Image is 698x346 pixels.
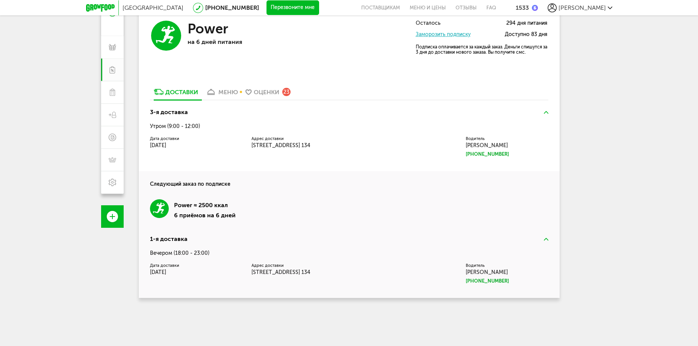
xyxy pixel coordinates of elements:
[466,150,548,158] a: [PHONE_NUMBER]
[559,4,606,11] span: [PERSON_NAME]
[150,269,166,275] span: [DATE]
[150,88,202,100] a: Доставки
[544,111,548,114] img: arrow-up-green.5eb5f82.svg
[466,277,548,285] a: [PHONE_NUMBER]
[165,89,198,96] div: Доставки
[505,32,547,38] span: Доступно 83 дня
[218,89,238,96] div: меню
[466,269,508,275] span: [PERSON_NAME]
[282,88,291,96] div: 23
[242,88,294,100] a: Оценки 23
[466,142,508,149] span: [PERSON_NAME]
[266,0,319,15] button: Перезвоните мне
[506,21,547,26] span: 294 дня питания
[416,44,547,55] p: Подписка оплачивается за каждый заказ. Деньги спишутся за 3 дня до доставки нового заказа. Вы пол...
[150,235,188,244] div: 1-я доставка
[150,137,240,141] label: Дата доставки
[123,4,183,11] span: [GEOGRAPHIC_DATA]
[466,264,548,268] label: Водитель
[251,269,310,275] span: [STREET_ADDRESS] 134
[466,137,548,141] label: Водитель
[174,199,236,211] div: Power ≈ 2500 ккал
[416,31,471,38] a: Заморозить подписку
[416,21,441,26] span: Осталось
[251,137,353,141] label: Адрес доставки
[150,264,240,268] label: Дата доставки
[251,264,353,268] label: Адрес доставки
[174,211,236,220] div: 6 приёмов на 6 дней
[516,4,529,11] div: 1533
[150,123,548,129] div: Утром (9:00 - 12:00)
[532,5,538,11] img: bonus_b.cdccf46.png
[254,89,279,96] div: Оценки
[150,142,166,149] span: [DATE]
[188,38,297,45] p: на 6 дней питания
[205,4,259,11] a: [PHONE_NUMBER]
[150,250,548,256] div: Вечером (18:00 - 23:00)
[188,21,228,37] h3: Power
[150,108,188,117] div: 3-я доставка
[202,88,242,100] a: меню
[544,238,548,241] img: arrow-up-green.5eb5f82.svg
[251,142,310,149] span: [STREET_ADDRESS] 134
[150,171,548,188] h4: Следующий заказ по подписке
